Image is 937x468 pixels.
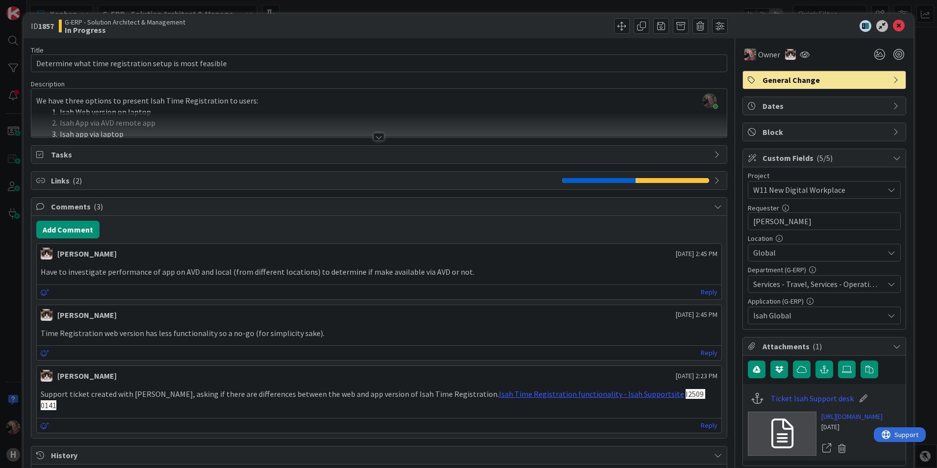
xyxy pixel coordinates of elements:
[36,95,722,106] p: We have three options to present Isah Time Registration to users:
[65,26,185,34] b: In Progress
[94,202,103,211] span: ( 3 )
[41,328,717,339] p: Time Registration web version has less functionality so a no-go (for simplicity sake).
[21,1,45,13] span: Support
[744,49,756,60] img: BF
[753,247,884,259] span: Global
[753,310,884,321] span: Isah Global
[57,370,117,382] div: [PERSON_NAME]
[785,49,796,60] img: Kv
[748,266,901,273] div: Department (G-ERP)
[36,221,99,238] button: Add Comment
[763,100,888,112] span: Dates
[51,149,709,160] span: Tasks
[748,204,779,212] label: Requester
[816,153,833,163] span: ( 5/5 )
[821,422,883,432] div: [DATE]
[676,249,717,259] span: [DATE] 2:45 PM
[31,79,65,88] span: Description
[65,18,185,26] span: G-ERP - Solution Architect & Management
[57,309,117,321] div: [PERSON_NAME]
[771,392,854,404] a: Ticket Isah Support desk
[701,419,717,432] a: Reply
[41,248,52,260] img: Kv
[41,370,52,382] img: Kv
[51,201,709,212] span: Comments
[31,46,44,54] label: Title
[748,235,901,242] div: Location
[31,20,54,32] span: ID
[813,341,822,351] span: ( 1 )
[676,310,717,320] span: [DATE] 2:45 PM
[51,175,557,186] span: Links
[41,309,52,321] img: Kv
[48,106,722,118] li: Isah Web version on laptop
[41,266,717,278] p: Have to investigate performance of app on AVD and local (from different locations) to determine i...
[753,278,884,290] span: Services - Travel, Services - Operations, Services - Human Resources, Work Preparation, Planning,...
[821,442,832,455] a: Open
[499,389,684,399] a: Isah Time Registration functionality - Isah Supportsite
[51,449,709,461] span: History
[57,248,117,260] div: [PERSON_NAME]
[748,172,901,179] div: Project
[38,21,54,31] b: 1857
[748,298,901,305] div: Application (G-ERP)
[753,183,879,197] span: W11 New Digital Workplace
[41,389,717,411] p: Support ticket created with [PERSON_NAME], asking if there are differences between the web and ap...
[701,286,717,298] a: Reply
[31,54,727,72] input: type card name here...
[763,126,888,138] span: Block
[676,371,717,381] span: [DATE] 2:23 PM
[758,49,780,60] span: Owner
[763,74,888,86] span: General Change
[703,94,716,107] img: mUQgmzPMbl307rknRjqrXhhrfDoDWjCu.png
[73,176,82,185] span: ( 2 )
[821,412,883,422] a: [URL][DOMAIN_NAME]
[763,152,888,164] span: Custom Fields
[701,347,717,359] a: Reply
[763,340,888,352] span: Attachments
